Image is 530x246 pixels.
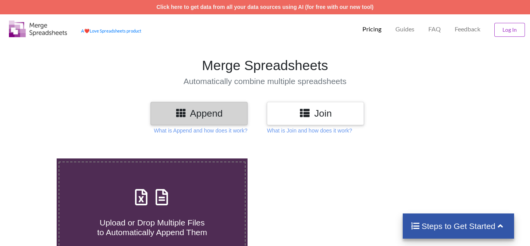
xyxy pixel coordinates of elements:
p: Pricing [362,25,381,33]
img: Logo.png [9,21,67,37]
h4: Steps to Get Started [410,221,506,231]
span: heart [84,28,90,33]
a: Click here to get data from all your data sources using AI (for free with our new tool) [156,4,374,10]
h3: Append [156,108,242,119]
p: Guides [395,25,414,33]
span: Upload or Drop Multiple Files to Automatically Append Them [97,218,207,237]
p: What is Append and how does it work? [154,127,248,134]
h3: Join [273,108,358,119]
p: What is Join and how does it work? [267,127,352,134]
button: Log In [494,23,525,37]
a: AheartLove Spreadsheets product [81,28,141,33]
span: Feedback [455,26,480,32]
p: FAQ [428,25,441,33]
